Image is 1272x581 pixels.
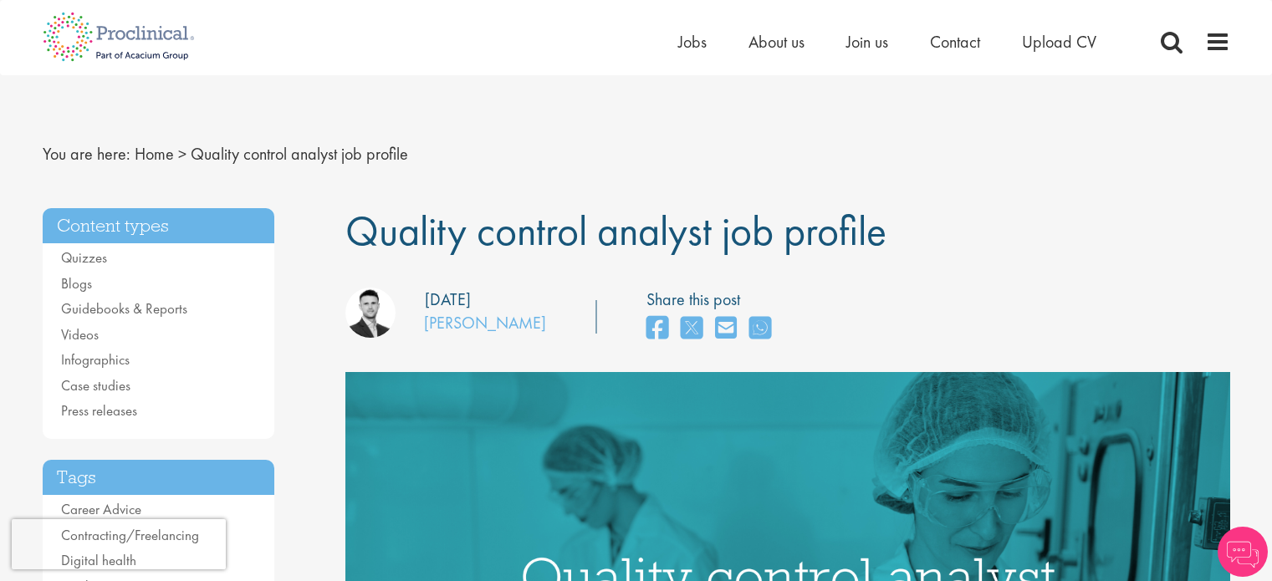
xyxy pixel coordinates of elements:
span: You are here: [43,143,130,165]
img: Chatbot [1218,527,1268,577]
span: > [178,143,186,165]
a: Press releases [61,401,137,420]
a: Blogs [61,274,92,293]
h3: Tags [43,460,275,496]
a: Videos [61,325,99,344]
a: Guidebooks & Reports [61,299,187,318]
label: Share this post [646,288,779,312]
a: breadcrumb link [135,143,174,165]
a: Jobs [678,31,707,53]
a: About us [748,31,805,53]
img: Joshua Godden [345,288,396,338]
a: Career Advice [61,500,141,518]
a: share on email [715,311,737,347]
span: Quality control analyst job profile [191,143,408,165]
span: Quality control analyst job profile [345,204,886,257]
a: Join us [846,31,888,53]
a: [PERSON_NAME] [424,312,546,334]
a: share on twitter [681,311,702,347]
a: Upload CV [1022,31,1096,53]
a: share on facebook [646,311,668,347]
a: Infographics [61,350,130,369]
div: [DATE] [425,288,471,312]
a: Quizzes [61,248,107,267]
a: Case studies [61,376,130,395]
a: share on whats app [749,311,771,347]
iframe: reCAPTCHA [12,519,226,569]
h3: Content types [43,208,275,244]
a: Contact [930,31,980,53]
